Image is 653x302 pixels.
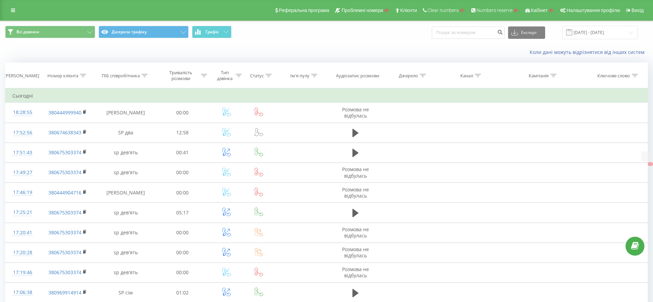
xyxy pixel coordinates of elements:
div: 17:52:56 [12,126,33,139]
a: 380675303374 [48,209,81,216]
div: 17:06:38 [12,286,33,299]
a: 380675303374 [48,149,81,156]
button: Всі дзвінки [5,26,95,38]
button: Експорт [508,26,545,39]
td: sp дев'ять [95,143,156,163]
div: Аудіозапис розмови [336,73,379,79]
div: 17:49:27 [12,166,33,179]
a: 380675303374 [48,249,81,256]
button: X [648,162,653,166]
span: Розмова не відбулась [342,186,369,199]
input: Пошук за номером [432,26,505,39]
a: 380674638343 [48,129,81,136]
td: sp дев'ять [95,243,156,262]
td: 00:00 [156,103,209,123]
td: 00:00 [156,262,209,282]
td: 00:00 [156,223,209,243]
button: Графік [192,26,232,38]
td: 12:58 [156,123,209,143]
span: Всі дзвінки [16,29,39,35]
a: 380675303374 [48,269,81,276]
div: 18:28:55 [12,106,33,119]
td: sp дев'ять [95,262,156,282]
td: sp дев'ять [95,223,156,243]
div: Тривалість розмови [162,70,199,81]
span: Проблемні номери [341,8,383,13]
div: 17:20:28 [12,246,33,259]
span: Реферальна програма [279,8,329,13]
td: 00:41 [156,143,209,163]
td: 00:00 [156,163,209,182]
div: 17:19:46 [12,266,33,279]
a: 380675303374 [48,169,81,176]
span: Налаштування профілю [566,8,620,13]
span: Numbers reserve [476,8,513,13]
td: Сьогодні [5,89,648,103]
div: Номер клієнта [47,73,78,79]
div: [PERSON_NAME] [4,73,39,79]
td: sp дев'ять [95,203,156,223]
span: Clear numbers [428,8,459,13]
div: 17:51:43 [12,146,33,159]
a: 380444999940 [48,109,81,116]
div: ПІБ співробітника [102,73,140,79]
a: Коли дані можуть відрізнятися вiд інших систем [530,49,648,55]
a: 380675303374 [48,229,81,236]
a: 380444904716 [48,189,81,196]
div: 17:25:21 [12,206,33,219]
div: Канал [460,73,473,79]
td: 00:00 [156,243,209,262]
div: 17:46:19 [12,186,33,199]
td: [PERSON_NAME] [95,103,156,123]
td: [PERSON_NAME] [95,183,156,203]
span: Розмова не відбулась [342,226,369,239]
div: Джерело [399,73,418,79]
a: 380969914914 [48,289,81,296]
td: sp дев'ять [95,163,156,182]
td: 00:00 [156,183,209,203]
div: Статус [250,73,264,79]
span: Вихід [632,8,644,13]
div: Ім'я пулу [290,73,309,79]
span: Кабінет [531,8,548,13]
span: Графік [205,30,219,34]
div: 17:20:41 [12,226,33,239]
div: Ключове слово [597,73,630,79]
span: Клієнти [400,8,417,13]
span: Розмова не відбулась [342,266,369,279]
td: SP два [95,123,156,143]
div: Кампанія [529,73,549,79]
span: Розмова не відбулась [342,246,369,259]
div: Тип дзвінка [215,70,234,81]
button: Джерела трафіку [99,26,189,38]
span: Розмова не відбулась [342,106,369,119]
span: Розмова не відбулась [342,166,369,179]
td: 05:17 [156,203,209,223]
